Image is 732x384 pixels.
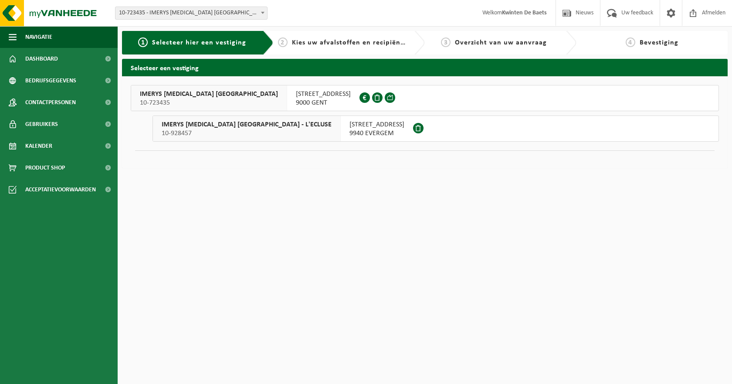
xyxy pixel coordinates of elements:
[441,37,451,47] span: 3
[162,120,332,129] span: IMERYS [MEDICAL_DATA] [GEOGRAPHIC_DATA] - L'ECLUSE
[292,39,412,46] span: Kies uw afvalstoffen en recipiënten
[140,99,278,107] span: 10-723435
[455,39,547,46] span: Overzicht van uw aanvraag
[138,37,148,47] span: 1
[296,99,351,107] span: 9000 GENT
[131,85,719,111] button: IMERYS [MEDICAL_DATA] [GEOGRAPHIC_DATA] 10-723435 [STREET_ADDRESS]9000 GENT
[25,113,58,135] span: Gebruikers
[25,26,52,48] span: Navigatie
[162,129,332,138] span: 10-928457
[25,48,58,70] span: Dashboard
[278,37,288,47] span: 2
[296,90,351,99] span: [STREET_ADDRESS]
[502,10,547,16] strong: Kwinten De Baets
[152,39,246,46] span: Selecteer hier een vestiging
[349,129,404,138] span: 9940 EVERGEM
[25,70,76,92] span: Bedrijfsgegevens
[140,90,278,99] span: IMERYS [MEDICAL_DATA] [GEOGRAPHIC_DATA]
[349,120,404,129] span: [STREET_ADDRESS]
[115,7,268,20] span: 10-723435 - IMERYS TALC BELGIUM - GENT
[640,39,678,46] span: Bevestiging
[122,59,728,76] h2: Selecteer een vestiging
[25,157,65,179] span: Product Shop
[115,7,267,19] span: 10-723435 - IMERYS TALC BELGIUM - GENT
[626,37,635,47] span: 4
[25,179,96,200] span: Acceptatievoorwaarden
[25,135,52,157] span: Kalender
[25,92,76,113] span: Contactpersonen
[152,116,719,142] button: IMERYS [MEDICAL_DATA] [GEOGRAPHIC_DATA] - L'ECLUSE 10-928457 [STREET_ADDRESS]9940 EVERGEM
